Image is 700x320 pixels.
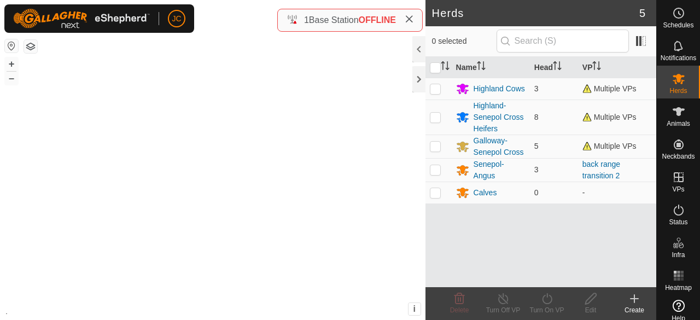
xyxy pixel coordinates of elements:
[663,22,693,28] span: Schedules
[474,83,525,95] div: Highland Cows
[497,30,629,53] input: Search (S)
[170,306,211,316] a: Privacy Policy
[612,305,656,315] div: Create
[665,284,692,291] span: Heatmap
[534,142,539,150] span: 5
[661,55,696,61] span: Notifications
[413,304,415,313] span: i
[474,135,526,158] div: Galloway-Senepol Cross
[432,36,497,47] span: 0 selected
[553,63,562,72] p-sorticon: Activate to sort
[481,305,525,315] div: Turn Off VP
[534,84,539,93] span: 3
[582,160,620,180] a: back range transition 2
[13,9,150,28] img: Gallagher Logo
[534,188,539,197] span: 0
[24,40,37,53] button: Map Layers
[578,182,656,203] td: -
[432,7,639,20] h2: Herds
[477,63,486,72] p-sorticon: Activate to sort
[441,63,450,72] p-sorticon: Activate to sort
[223,306,255,316] a: Contact Us
[672,252,685,258] span: Infra
[669,219,687,225] span: Status
[582,113,637,121] span: Multiple VPs
[639,5,645,21] span: 5
[450,306,469,314] span: Delete
[172,13,181,25] span: JC
[409,303,421,315] button: i
[582,84,637,93] span: Multiple VPs
[309,15,359,25] span: Base Station
[474,187,497,199] div: Calves
[592,63,601,72] p-sorticon: Activate to sort
[525,305,569,315] div: Turn On VP
[582,142,637,150] span: Multiple VPs
[667,120,690,127] span: Animals
[530,57,578,78] th: Head
[669,88,687,94] span: Herds
[452,57,530,78] th: Name
[474,159,526,182] div: Senepol-Angus
[534,165,539,174] span: 3
[359,15,396,25] span: OFFLINE
[672,186,684,193] span: VPs
[5,39,18,53] button: Reset Map
[569,305,612,315] div: Edit
[5,72,18,85] button: –
[304,15,309,25] span: 1
[662,153,695,160] span: Neckbands
[534,113,539,121] span: 8
[474,100,526,135] div: Highland-Senepol Cross Heifers
[5,57,18,71] button: +
[578,57,656,78] th: VP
